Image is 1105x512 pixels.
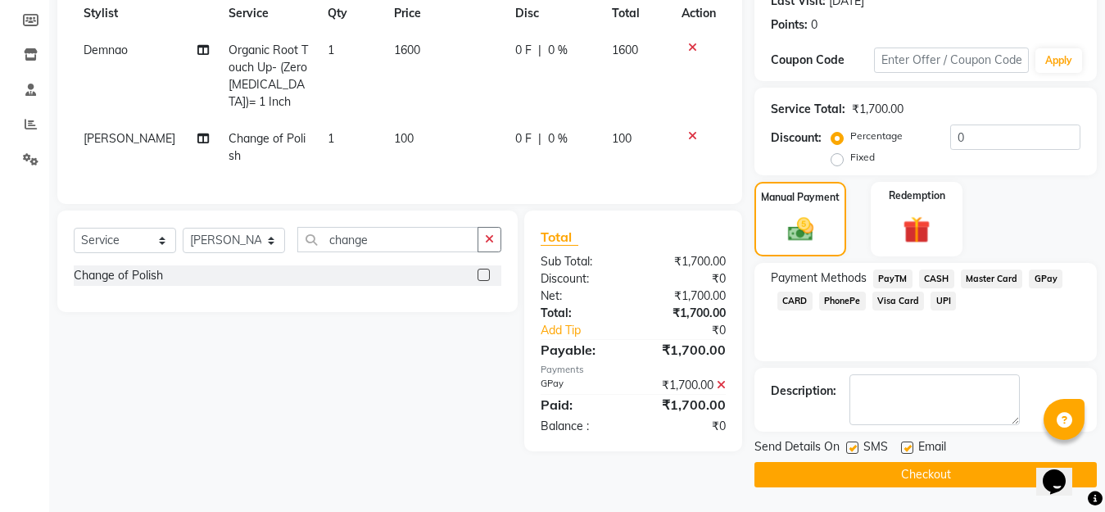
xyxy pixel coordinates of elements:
span: 1600 [394,43,420,57]
div: Payable: [528,340,633,360]
label: Redemption [889,188,945,203]
span: CASH [919,270,954,288]
span: 1 [328,131,334,146]
div: Discount: [771,129,822,147]
div: Description: [771,383,836,400]
span: GPay [1029,270,1062,288]
div: Payments [541,363,726,377]
div: Change of Polish [74,267,163,284]
span: 1 [328,43,334,57]
span: Total [541,229,578,246]
span: 100 [612,131,632,146]
input: Enter Offer / Coupon Code [874,48,1029,73]
div: ₹1,700.00 [633,305,738,322]
span: Master Card [961,270,1023,288]
input: Search or Scan [297,227,478,252]
span: PayTM [873,270,913,288]
button: Apply [1035,48,1082,73]
span: 1600 [612,43,638,57]
a: Add Tip [528,322,650,339]
span: UPI [931,292,956,310]
div: ₹1,700.00 [852,101,903,118]
div: ₹1,700.00 [633,340,738,360]
div: Points: [771,16,808,34]
div: ₹0 [633,270,738,288]
span: 100 [394,131,414,146]
span: Visa Card [872,292,925,310]
span: Change of Polish [229,131,306,163]
div: Coupon Code [771,52,874,69]
span: Send Details On [754,438,840,459]
label: Fixed [850,150,875,165]
label: Percentage [850,129,903,143]
span: 0 F [515,42,532,59]
div: Total: [528,305,633,322]
div: ₹0 [633,418,738,435]
span: 0 % [548,42,568,59]
div: Discount: [528,270,633,288]
div: ₹1,700.00 [633,253,738,270]
span: 0 F [515,130,532,147]
span: Payment Methods [771,270,867,287]
span: PhonePe [819,292,866,310]
div: Sub Total: [528,253,633,270]
span: SMS [863,438,888,459]
div: Service Total: [771,101,845,118]
div: ₹1,700.00 [633,377,738,394]
img: _gift.svg [894,213,939,247]
div: Net: [528,288,633,305]
div: GPay [528,377,633,394]
span: Email [918,438,946,459]
div: Paid: [528,395,633,415]
span: CARD [777,292,813,310]
div: 0 [811,16,817,34]
span: [PERSON_NAME] [84,131,175,146]
label: Manual Payment [761,190,840,205]
span: | [538,130,541,147]
span: 0 % [548,130,568,147]
img: _cash.svg [780,215,822,244]
div: ₹1,700.00 [633,288,738,305]
div: Balance : [528,418,633,435]
button: Checkout [754,462,1097,487]
span: | [538,42,541,59]
span: Demnao [84,43,128,57]
div: ₹1,700.00 [633,395,738,415]
div: ₹0 [650,322,738,339]
span: Organic Root Touch Up- (Zero [MEDICAL_DATA])= 1 Inch [229,43,308,109]
iframe: chat widget [1036,446,1089,496]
